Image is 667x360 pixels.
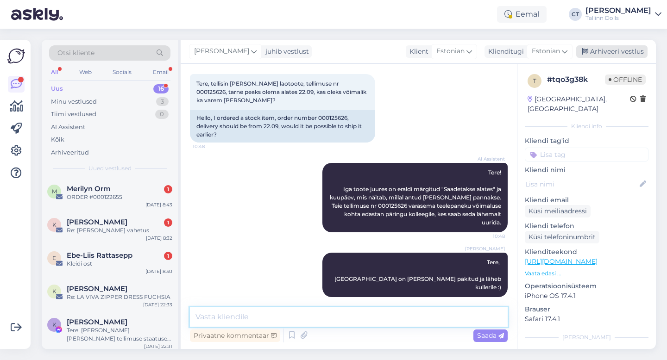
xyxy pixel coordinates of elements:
span: 10:48 [193,143,227,150]
div: Web [77,66,94,78]
span: Merilyn Orm [67,185,111,193]
div: # tqo3g38k [547,74,605,85]
div: Kõik [51,135,64,144]
span: Keiti Uke [67,218,127,226]
p: Operatsioonisüsteem [525,281,648,291]
div: [DATE] 22:31 [144,343,172,350]
a: [URL][DOMAIN_NAME] [525,257,598,266]
p: Safari 17.4.1 [525,314,648,324]
div: Re: LA VIVA ZIPPER DRESS FUCHSIA [67,293,172,301]
div: Küsi telefoninumbrit [525,231,599,243]
p: Kliendi tag'id [525,136,648,146]
span: Tere, tellisin [PERSON_NAME] laotoote, tellimuse nr 000125626, tarne peaks olema alates 22.09, ka... [196,80,368,104]
span: M [52,188,57,195]
div: Uus [51,84,63,93]
div: Socials [111,66,133,78]
p: Vaata edasi ... [525,269,648,278]
span: [PERSON_NAME] [465,245,505,252]
img: Askly Logo [7,47,25,65]
div: [DATE] 22:33 [143,301,172,308]
span: Estonian [436,46,465,56]
div: 16 [153,84,169,93]
p: Kliendi telefon [525,221,648,231]
p: Brauser [525,304,648,314]
div: [DATE] 8:43 [145,201,172,208]
span: Uued vestlused [88,164,132,173]
div: 1 [164,252,172,260]
span: Otsi kliente [57,48,94,58]
div: Arhiveeri vestlus [576,45,648,58]
span: K [52,288,57,295]
span: Karin Purde [67,318,127,326]
span: E [52,254,56,261]
input: Lisa tag [525,148,648,161]
div: Küsi meiliaadressi [525,205,591,217]
p: Kliendi nimi [525,165,648,175]
div: [GEOGRAPHIC_DATA], [GEOGRAPHIC_DATA] [528,94,630,114]
div: Privaatne kommentaar [190,329,280,342]
div: Kleidi ost [67,260,172,268]
div: Tere! [PERSON_NAME] [PERSON_NAME] tellimuse staatuse päringu edasi kolleegile, kes saab täpsemalt... [67,326,172,343]
span: Estonian [532,46,560,56]
div: Email [151,66,170,78]
div: [DATE] 8:30 [145,268,172,275]
div: 1 [164,218,172,227]
div: Klient [406,47,428,56]
div: Eemal [497,6,547,23]
span: [PERSON_NAME] [194,46,249,56]
p: Klienditeekond [525,247,648,257]
div: 3 [156,97,169,106]
p: iPhone OS 17.4.1 [525,291,648,301]
span: Offline [605,74,646,85]
span: Kerttu Rahe-Tammeleht [67,285,127,293]
div: CT [569,8,582,21]
span: 10:48 [470,233,505,240]
span: K [52,321,57,328]
span: Saada [477,331,504,340]
input: Lisa nimi [525,179,638,189]
div: Hello, I ordered a stock item, order number 000125626, delivery should be from 22.09, would it be... [190,110,375,143]
span: K [52,221,57,228]
div: Tallinn Dolls [585,14,651,22]
div: Klienditugi [485,47,524,56]
a: [PERSON_NAME]Tallinn Dolls [585,7,661,22]
div: AI Assistent [51,123,85,132]
span: AI Assistent [470,155,505,162]
div: [PERSON_NAME] [585,7,651,14]
span: t [533,77,536,84]
div: Arhiveeritud [51,148,89,157]
div: 0 [155,110,169,119]
div: [DATE] 8:32 [146,235,172,242]
span: Ebe-Liis Rattasepp [67,251,132,260]
div: ORDER #000122655 [67,193,172,201]
div: juhib vestlust [262,47,309,56]
div: 1 [164,185,172,193]
p: Märkmed [525,347,648,357]
span: 11:18 [470,298,505,304]
div: [PERSON_NAME] [525,333,648,341]
div: Tiimi vestlused [51,110,96,119]
span: Tere! Iga toote juures on eraldi märgitud "Saadetakse alates" ja kuupäev, mis näitab, millal antu... [330,169,503,226]
div: Kliendi info [525,122,648,130]
p: Kliendi email [525,195,648,205]
div: Minu vestlused [51,97,97,106]
div: Re: [PERSON_NAME] vahetus [67,226,172,235]
div: All [49,66,60,78]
